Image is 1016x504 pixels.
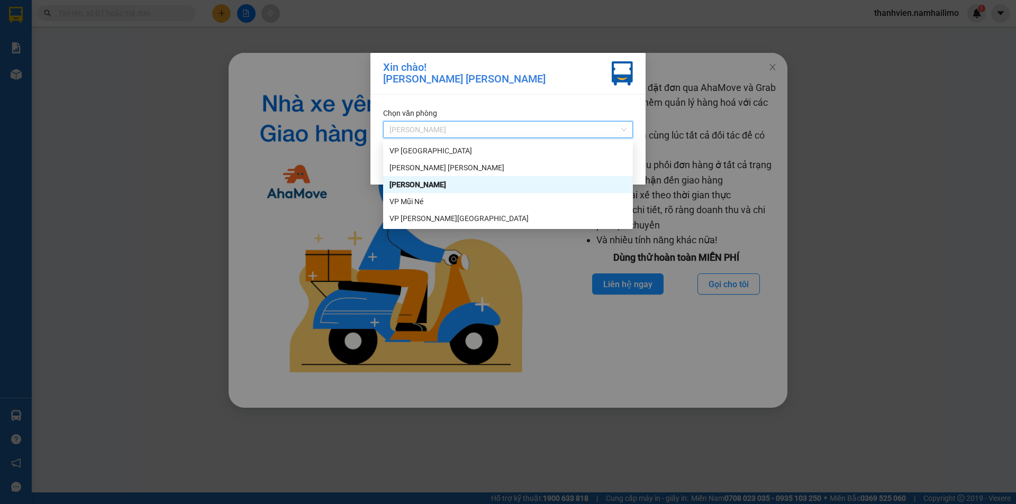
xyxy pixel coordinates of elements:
[383,176,633,193] div: VP Phan Thiết
[389,213,627,224] div: VP [PERSON_NAME][GEOGRAPHIC_DATA]
[389,179,627,190] div: [PERSON_NAME]
[389,162,627,173] div: [PERSON_NAME] [PERSON_NAME]
[389,122,627,138] span: VP Phan Thiết
[383,159,633,176] div: VP Phạm Ngũ Lão
[383,61,546,86] div: Xin chào! [PERSON_NAME] [PERSON_NAME]
[389,145,627,157] div: VP [GEOGRAPHIC_DATA]
[612,61,633,86] img: vxr-icon
[383,142,633,159] div: VP Nha Trang
[383,210,633,227] div: VP chợ Mũi Né
[389,196,627,207] div: VP Mũi Né
[383,107,633,119] div: Chọn văn phòng
[383,193,633,210] div: VP Mũi Né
